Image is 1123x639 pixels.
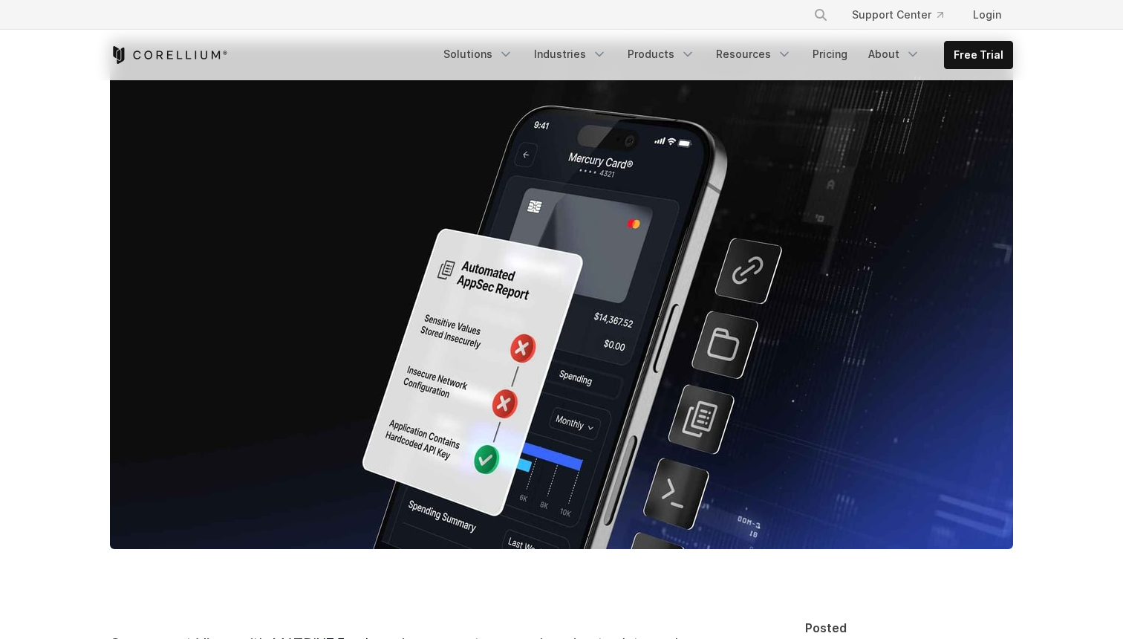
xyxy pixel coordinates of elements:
[525,41,616,68] a: Industries
[945,42,1012,68] a: Free Trial
[859,41,929,68] a: About
[961,1,1013,28] a: Login
[804,41,856,68] a: Pricing
[795,1,1013,28] div: Navigation Menu
[707,41,801,68] a: Resources
[840,1,955,28] a: Support Center
[619,41,704,68] a: Products
[807,1,834,28] button: Search
[805,620,1013,635] div: Posted
[110,46,228,64] a: Corellium Home
[434,41,1013,69] div: Navigation Menu
[434,41,522,68] a: Solutions
[110,41,1013,549] img: Shrink Response and Remediation Times and Accelerate Mobile Application Development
